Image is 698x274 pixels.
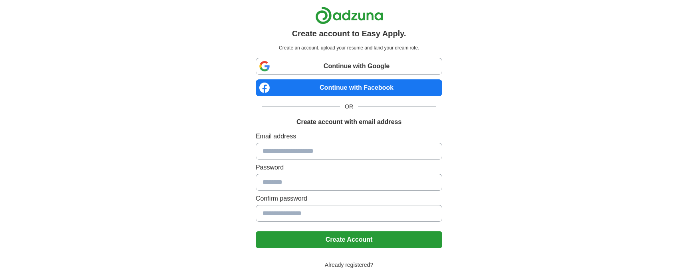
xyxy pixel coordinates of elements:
a: Continue with Google [256,58,442,75]
h1: Create account with email address [296,117,402,127]
button: Create Account [256,231,442,248]
span: Already registered? [320,261,378,269]
span: OR [340,103,358,111]
label: Password [256,163,442,172]
a: Continue with Facebook [256,79,442,96]
label: Email address [256,132,442,141]
p: Create an account, upload your resume and land your dream role. [257,44,441,51]
img: Adzuna logo [315,6,383,24]
h1: Create account to Easy Apply. [292,28,406,39]
label: Confirm password [256,194,442,203]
